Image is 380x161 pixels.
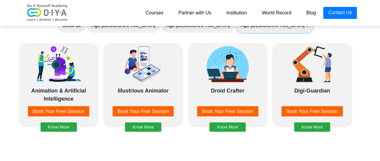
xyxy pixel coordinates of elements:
a: Blog [299,7,323,19]
a: World Record [254,7,299,19]
img: logo-v2.png [23,4,71,22]
div: Animation & Artificial Intelligence [22,87,96,102]
a: Partner with Us [171,7,219,19]
button: Book Your Free Session [28,106,89,116]
button: Book Your Free Session [113,106,174,116]
a: Know More [294,117,330,122]
button: Know More [209,122,246,132]
a: Institution [219,7,254,19]
a: Know More [125,117,161,122]
a: Book Your Free Session [191,106,264,116]
a: Book Your Free Session [106,106,180,116]
a: Book Your Free Session [22,106,96,116]
a: Courses [138,7,171,19]
a: Book Your Free Session [275,106,349,116]
div: Digi-Guardian [275,87,349,102]
button: Book Your Free Session [197,106,258,116]
div: Illustrious Animator [106,87,180,102]
button: Know More [41,122,77,132]
button: Know More [294,122,330,132]
a: Know More [209,117,246,122]
button: Book Your Free Session [281,106,343,116]
a: Contact Us [323,7,357,19]
button: Know More [125,122,161,132]
a: Know More [41,117,77,122]
div: Droid Crafter [191,87,264,102]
